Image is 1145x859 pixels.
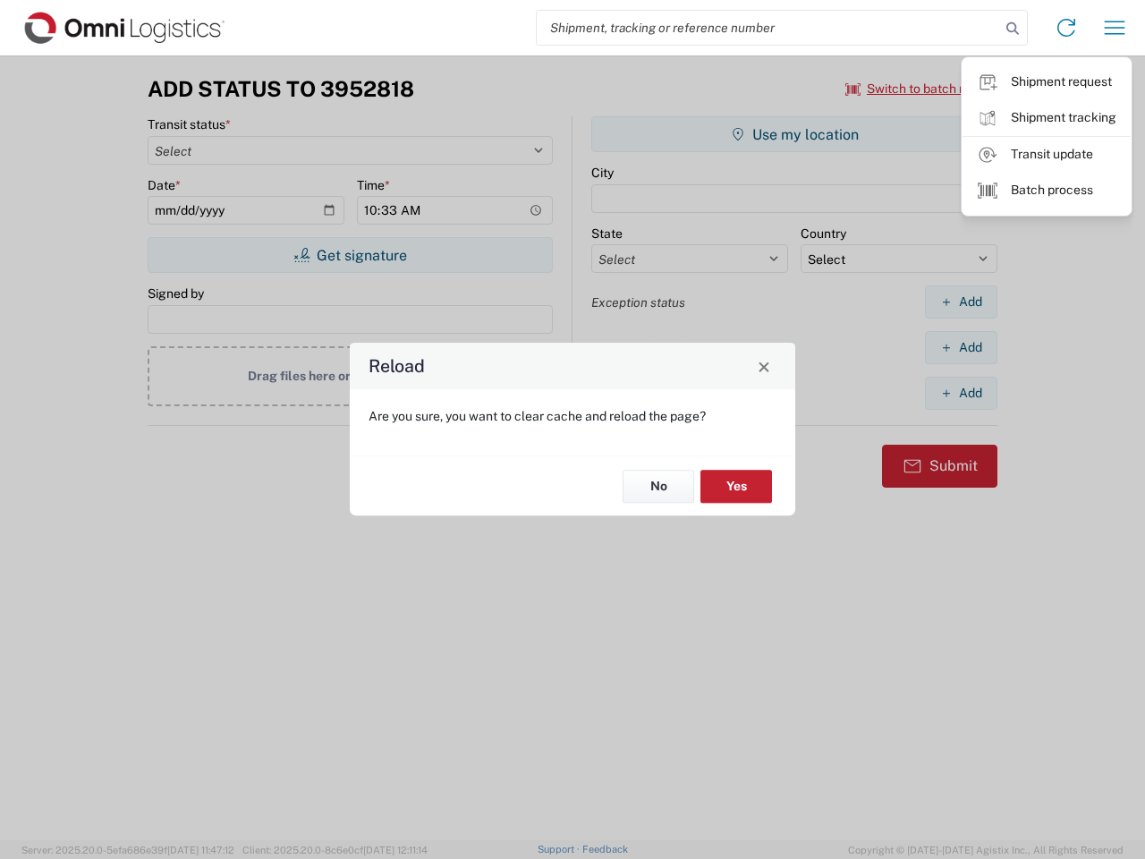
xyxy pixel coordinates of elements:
a: Batch process [963,173,1131,208]
input: Shipment, tracking or reference number [537,11,1000,45]
button: Close [751,353,776,378]
p: Are you sure, you want to clear cache and reload the page? [369,408,776,424]
button: Yes [700,470,772,503]
h4: Reload [369,353,425,379]
a: Shipment tracking [963,100,1131,136]
a: Shipment request [963,64,1131,100]
button: No [623,470,694,503]
a: Transit update [963,137,1131,173]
